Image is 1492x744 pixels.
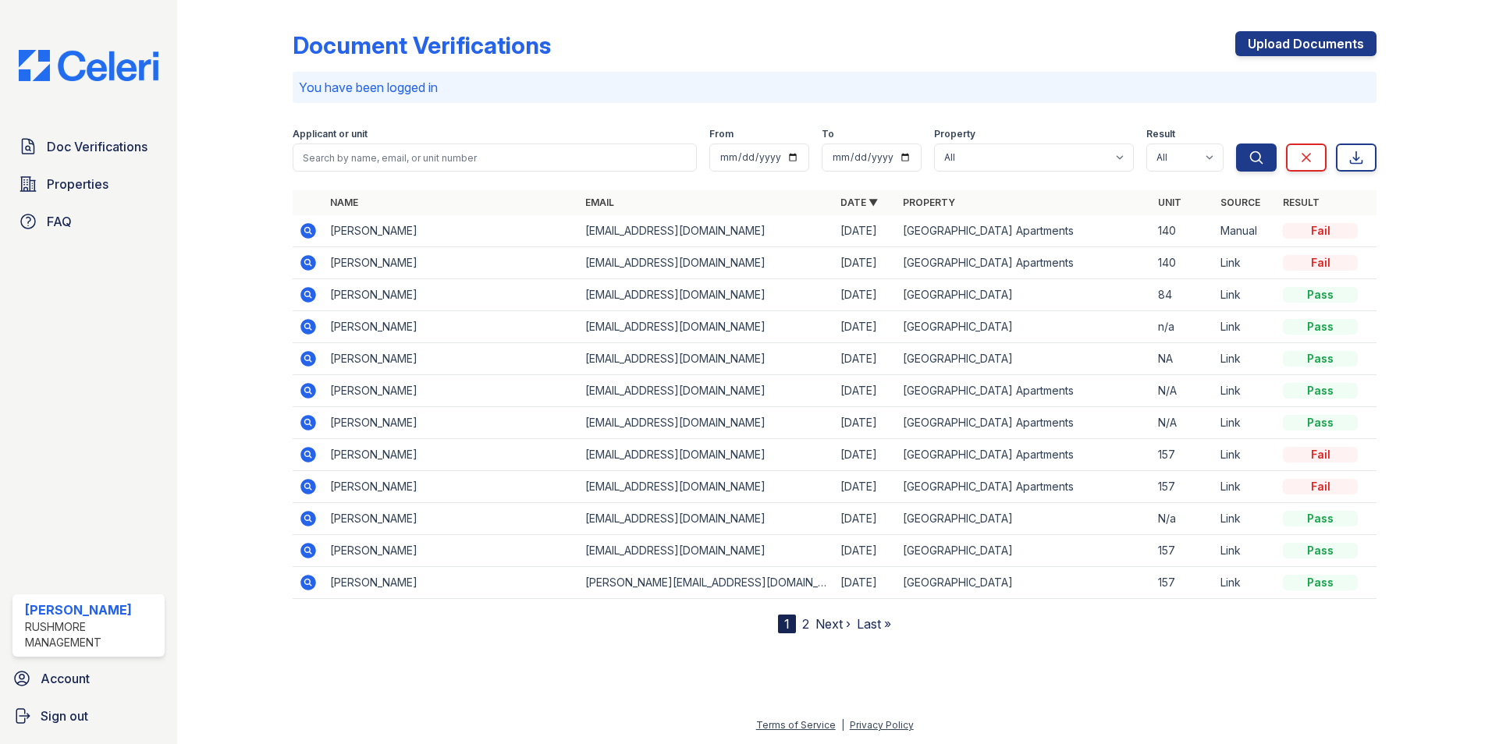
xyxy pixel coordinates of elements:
[1214,247,1277,279] td: Link
[1283,383,1358,399] div: Pass
[579,535,834,567] td: [EMAIL_ADDRESS][DOMAIN_NAME]
[1152,215,1214,247] td: 140
[897,535,1152,567] td: [GEOGRAPHIC_DATA]
[834,279,897,311] td: [DATE]
[834,215,897,247] td: [DATE]
[324,567,579,599] td: [PERSON_NAME]
[12,131,165,162] a: Doc Verifications
[834,343,897,375] td: [DATE]
[903,197,955,208] a: Property
[1283,447,1358,462] div: Fail
[822,128,834,140] label: To
[1214,215,1277,247] td: Manual
[579,247,834,279] td: [EMAIL_ADDRESS][DOMAIN_NAME]
[897,375,1152,407] td: [GEOGRAPHIC_DATA] Apartments
[579,343,834,375] td: [EMAIL_ADDRESS][DOMAIN_NAME]
[1283,511,1358,526] div: Pass
[1283,319,1358,335] div: Pass
[299,78,1370,97] p: You have been logged in
[6,50,171,81] img: CE_Logo_Blue-a8612792a0a2168367f1c8372b55b34899dd931a85d93a1a3d3e32e68fde9ad4.png
[47,175,108,193] span: Properties
[897,343,1152,375] td: [GEOGRAPHIC_DATA]
[1283,351,1358,367] div: Pass
[579,471,834,503] td: [EMAIL_ADDRESS][DOMAIN_NAME]
[1214,407,1277,439] td: Link
[1152,311,1214,343] td: n/a
[1283,543,1358,558] div: Pass
[579,215,834,247] td: [EMAIL_ADDRESS][DOMAIN_NAME]
[841,719,844,731] div: |
[324,279,579,311] td: [PERSON_NAME]
[47,212,72,231] span: FAQ
[579,439,834,471] td: [EMAIL_ADDRESS][DOMAIN_NAME]
[834,247,897,279] td: [DATE]
[897,471,1152,503] td: [GEOGRAPHIC_DATA] Apartments
[1152,503,1214,535] td: N/a
[1220,197,1260,208] a: Source
[834,503,897,535] td: [DATE]
[1214,311,1277,343] td: Link
[1214,279,1277,311] td: Link
[324,535,579,567] td: [PERSON_NAME]
[857,616,891,632] a: Last »
[25,601,158,619] div: [PERSON_NAME]
[6,663,171,694] a: Account
[330,197,358,208] a: Name
[579,311,834,343] td: [EMAIL_ADDRESS][DOMAIN_NAME]
[1152,439,1214,471] td: 157
[585,197,614,208] a: Email
[1235,31,1377,56] a: Upload Documents
[1152,279,1214,311] td: 84
[1152,375,1214,407] td: N/A
[293,128,368,140] label: Applicant or unit
[897,567,1152,599] td: [GEOGRAPHIC_DATA]
[324,215,579,247] td: [PERSON_NAME]
[834,311,897,343] td: [DATE]
[1152,407,1214,439] td: N/A
[1214,375,1277,407] td: Link
[324,439,579,471] td: [PERSON_NAME]
[12,206,165,237] a: FAQ
[834,375,897,407] td: [DATE]
[1214,343,1277,375] td: Link
[934,128,975,140] label: Property
[1152,535,1214,567] td: 157
[897,407,1152,439] td: [GEOGRAPHIC_DATA] Apartments
[25,619,158,650] div: Rushmore Management
[756,719,836,731] a: Terms of Service
[897,503,1152,535] td: [GEOGRAPHIC_DATA]
[47,137,147,156] span: Doc Verifications
[1146,128,1175,140] label: Result
[293,143,697,172] input: Search by name, email, or unit number
[1214,503,1277,535] td: Link
[41,707,88,725] span: Sign out
[709,128,734,140] label: From
[802,616,809,632] a: 2
[1152,343,1214,375] td: NA
[1283,255,1358,271] div: Fail
[1152,247,1214,279] td: 140
[1214,535,1277,567] td: Link
[897,439,1152,471] td: [GEOGRAPHIC_DATA] Apartments
[324,247,579,279] td: [PERSON_NAME]
[579,567,834,599] td: [PERSON_NAME][EMAIL_ADDRESS][DOMAIN_NAME]
[41,669,90,688] span: Account
[778,615,796,633] div: 1
[897,247,1152,279] td: [GEOGRAPHIC_DATA] Apartments
[1283,197,1320,208] a: Result
[815,616,851,632] a: Next ›
[1158,197,1181,208] a: Unit
[293,31,551,59] div: Document Verifications
[1283,287,1358,303] div: Pass
[6,700,171,732] a: Sign out
[579,279,834,311] td: [EMAIL_ADDRESS][DOMAIN_NAME]
[834,407,897,439] td: [DATE]
[897,279,1152,311] td: [GEOGRAPHIC_DATA]
[324,375,579,407] td: [PERSON_NAME]
[324,343,579,375] td: [PERSON_NAME]
[1283,415,1358,430] div: Pass
[834,567,897,599] td: [DATE]
[579,407,834,439] td: [EMAIL_ADDRESS][DOMAIN_NAME]
[1283,479,1358,494] div: Fail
